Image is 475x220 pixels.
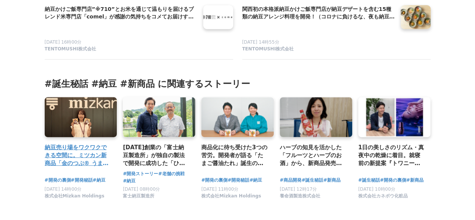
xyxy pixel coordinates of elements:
[358,193,408,199] span: 株式会社カネボウ化粧品
[123,193,154,199] span: 富士納豆製造所
[242,46,395,53] a: TENTOMUSHI株式会社
[158,170,184,178] a: #老舗の挑戦
[228,177,249,184] a: #開発秘話
[302,177,323,184] a: #誕生秘話
[201,193,261,199] span: 株式会社Mizkan Holdings
[249,177,262,184] a: #納豆
[45,46,197,53] a: TENTOMUSHI株式会社
[45,5,197,21] a: 納豆かけご飯専門店”※710”とお米を通じて温もりを届けるブレンド米専門店「comel」が感謝の気持ちをコメてお届けする「ありがとうの納豆かけご飯を。」プレスデーを[DATE]に開催
[123,187,160,192] span: [DATE] 08時00分
[93,177,106,184] a: #納豆
[406,177,424,184] a: #新商品
[323,177,341,184] a: #新商品
[280,195,320,200] a: 養命酒製造株式会社
[280,187,317,192] span: [DATE] 12時17分
[45,177,71,184] a: #開発の裏側
[280,143,346,168] a: ハーブの知見を活かした「フルーツとハーブのお酒」から、新商品発売！商品開発の裏側に迫る！
[45,195,104,200] a: 株式会社Mizkan Holdings
[380,177,406,184] a: #開発の裏側
[201,177,228,184] a: #開発の裏側
[242,39,279,45] span: [DATE] 14時55分
[201,143,268,168] a: 商品化に待ち受けた3つの苦労。開発者が語る「たまご醤油たれ」誕生の裏側とは
[201,187,238,192] span: [DATE] 11時00分
[45,46,97,52] span: TENTOMUSHI株式会社
[358,143,425,168] a: 1日の美しさのリズム・真夜中の乾燥に着目。就寝前の新提案『トワニー ミッドナイトコート』誕生秘話。
[123,195,154,200] a: 富士納豆製造所
[45,143,111,168] a: 納豆売り場をワクワクできる空間に。ミツカン新商品「金のつぶ® うまうまみそ納豆」が誕生したわけ
[358,177,380,184] a: #誕生秘話
[123,143,189,168] a: [DATE]創業の「富士納豆製造所」が独自の製法で開発に成功した「ひきわり納豆」。三世代にわたる開発の物語
[45,78,431,90] h3: #誕生秘話 #納豆 #新商品 に関連するストーリー
[45,193,104,199] span: 株式会社Mizkan Holdings
[201,195,261,200] a: 株式会社Mizkan Holdings
[71,177,93,184] a: #開発秘話
[280,177,302,184] a: #商品開発
[45,187,82,192] span: [DATE] 14時00分
[123,170,158,178] a: #開発ストーリー
[280,193,320,199] span: 養命酒製造株式会社
[358,187,395,192] span: [DATE] 10時00分
[358,195,408,200] a: 株式会社カネボウ化粧品
[45,39,82,45] span: [DATE] 16時00分
[242,46,294,52] span: TENTOMUSHI株式会社
[242,5,395,21] a: 関西初の本格派納豆かけご飯専門店が納豆デザートを含む15種類の納豆アレンジ料理を開発！（コロナに負けるな、夜も納豆で健康的な身体へプロジェクト）
[123,178,136,185] a: #納豆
